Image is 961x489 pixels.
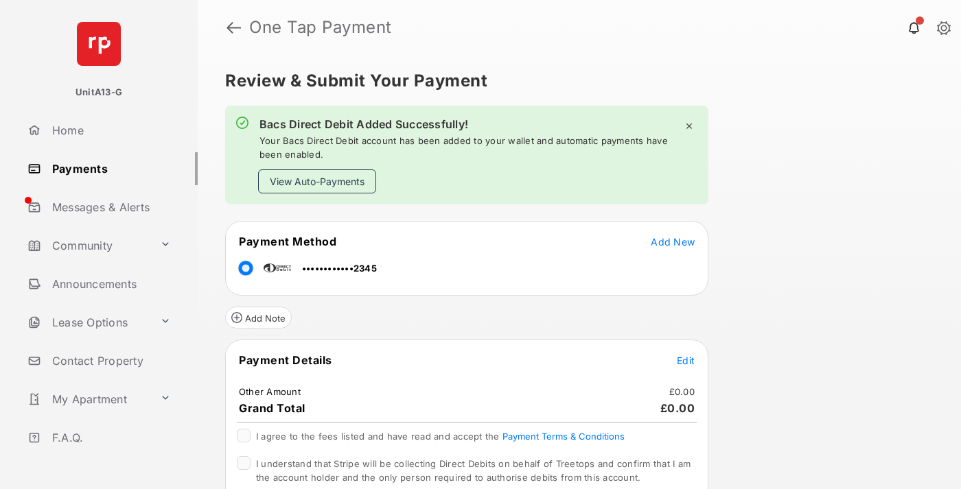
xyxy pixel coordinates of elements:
[238,385,301,398] td: Other Amount
[302,263,377,274] span: ••••••••••••2345
[681,117,697,134] button: Close banner
[22,306,154,339] a: Lease Options
[225,307,292,329] button: Add Note
[77,22,121,66] img: svg+xml;base64,PHN2ZyB4bWxucz0iaHR0cDovL3d3dy53My5vcmcvMjAwMC9zdmciIHdpZHRoPSI2NCIgaGVpZ2h0PSI2NC...
[256,458,691,483] span: I understand that Stripe will be collecting Direct Debits on behalf of Treetops and confirm that ...
[258,169,376,193] button: View Auto-Payments
[22,267,198,300] a: Announcements
[225,73,923,89] h5: Review & Submit Your Payment
[256,431,625,442] span: I agree to the fees listed and have read and accept the
[239,235,336,248] span: Payment Method
[677,353,695,367] button: Edit
[22,191,198,224] a: Messages & Alerts
[651,235,695,248] button: Add New
[660,401,695,415] span: £0.00
[22,152,198,185] a: Payments
[239,353,332,367] span: Payment Details
[22,229,154,262] a: Community
[22,421,198,454] a: F.A.Q.
[249,19,392,36] strong: One Tap Payment
[22,344,198,377] a: Contact Property
[76,86,122,99] p: UnitA13-G
[669,385,695,398] td: £0.00
[502,431,625,442] button: I agree to the fees listed and have read and accept the
[651,236,695,248] span: Add New
[239,401,305,415] span: Grand Total
[22,114,198,147] a: Home
[677,355,695,366] span: Edit
[259,117,675,132] h3: Bacs Direct Debit Added Successfully!
[22,383,154,416] a: My Apartment
[259,134,675,161] em: Your Bacs Direct Debit account has been added to your wallet and automatic payments have been ena...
